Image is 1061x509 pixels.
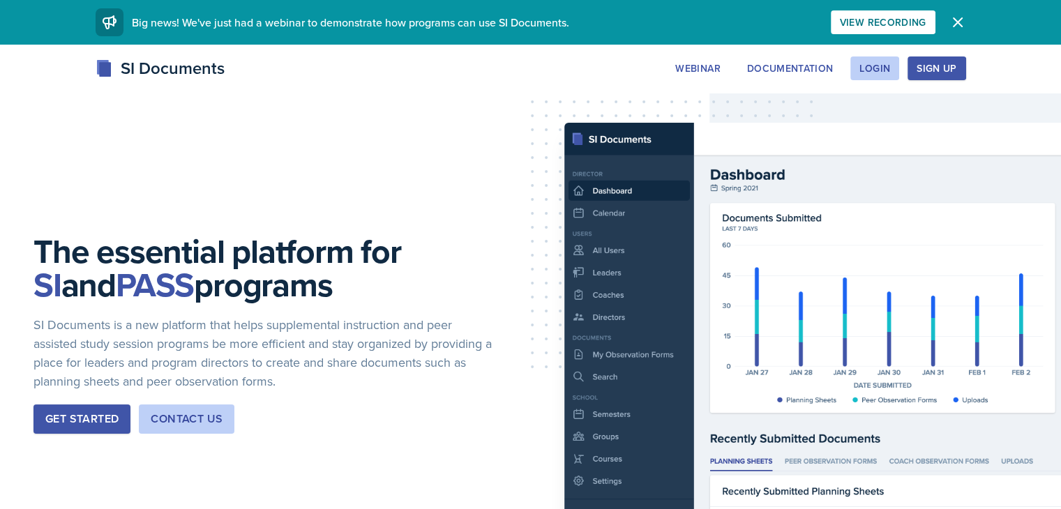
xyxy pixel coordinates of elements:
[859,63,890,74] div: Login
[738,56,843,80] button: Documentation
[151,411,223,427] div: Contact Us
[747,63,834,74] div: Documentation
[45,411,119,427] div: Get Started
[908,56,965,80] button: Sign Up
[666,56,729,80] button: Webinar
[917,63,956,74] div: Sign Up
[675,63,720,74] div: Webinar
[840,17,926,28] div: View Recording
[96,56,225,81] div: SI Documents
[33,404,130,434] button: Get Started
[132,15,569,30] span: Big news! We've just had a webinar to demonstrate how programs can use SI Documents.
[831,10,935,34] button: View Recording
[850,56,899,80] button: Login
[139,404,234,434] button: Contact Us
